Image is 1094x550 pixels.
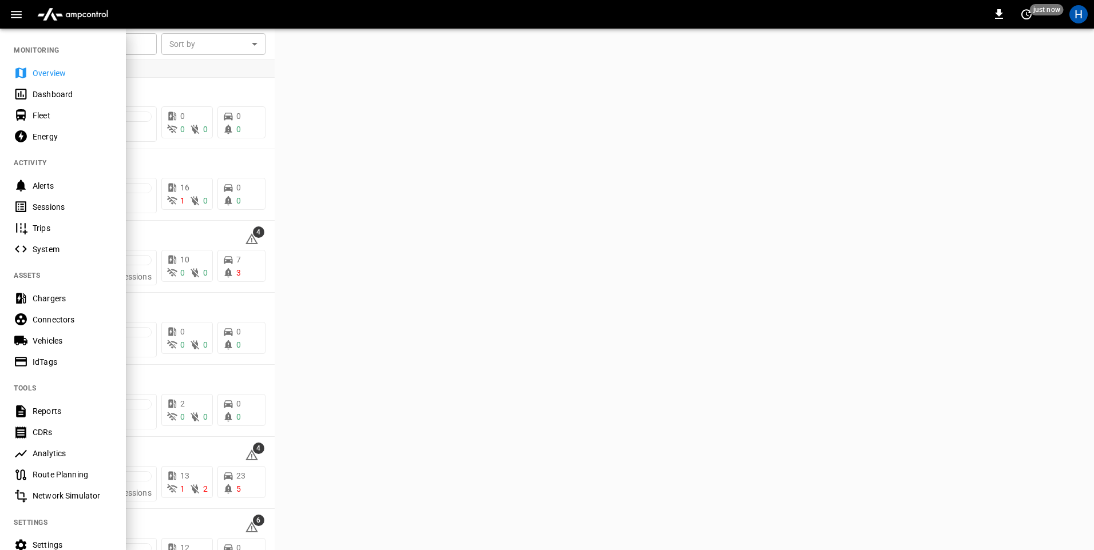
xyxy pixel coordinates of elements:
div: IdTags [33,356,112,368]
div: Connectors [33,314,112,325]
span: just now [1030,4,1064,15]
div: System [33,244,112,255]
div: Vehicles [33,335,112,346]
div: Fleet [33,110,112,121]
div: Chargers [33,293,112,304]
div: Analytics [33,448,112,459]
div: Energy [33,131,112,142]
div: Sessions [33,201,112,213]
div: Alerts [33,180,112,192]
div: Route Planning [33,469,112,480]
button: set refresh interval [1017,5,1036,23]
div: profile-icon [1069,5,1088,23]
div: Trips [33,222,112,234]
div: Dashboard [33,89,112,100]
img: ampcontrol.io logo [33,3,113,25]
div: CDRs [33,427,112,438]
div: Overview [33,67,112,79]
div: Reports [33,405,112,417]
div: Network Simulator [33,490,112,501]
